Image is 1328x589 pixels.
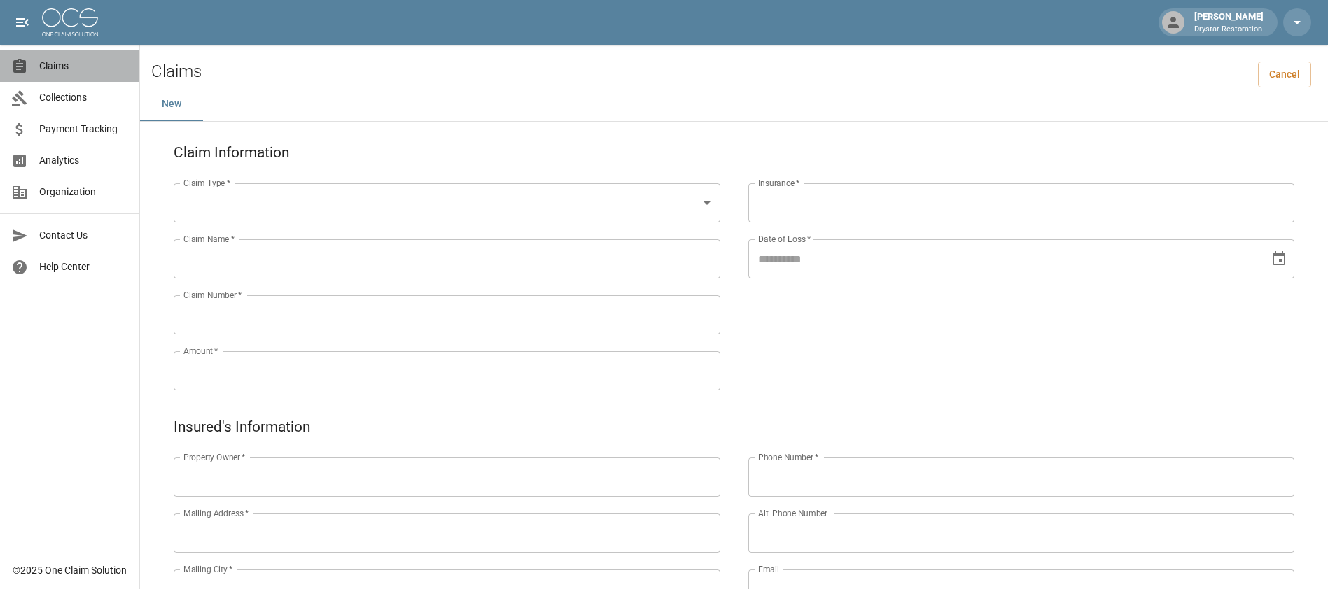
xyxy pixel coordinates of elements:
label: Mailing City [183,563,233,575]
label: Amount [183,345,218,357]
label: Phone Number [758,451,818,463]
button: Choose date [1265,245,1293,273]
label: Alt. Phone Number [758,507,827,519]
label: Claim Type [183,177,230,189]
label: Insurance [758,177,799,189]
button: New [140,87,203,121]
span: Payment Tracking [39,122,128,136]
img: ocs-logo-white-transparent.png [42,8,98,36]
label: Email [758,563,779,575]
h2: Claims [151,62,202,82]
span: Collections [39,90,128,105]
a: Cancel [1258,62,1311,87]
span: Contact Us [39,228,128,243]
button: open drawer [8,8,36,36]
span: Help Center [39,260,128,274]
label: Date of Loss [758,233,811,245]
p: Drystar Restoration [1194,24,1264,36]
span: Organization [39,185,128,199]
label: Mailing Address [183,507,249,519]
span: Claims [39,59,128,73]
span: Analytics [39,153,128,168]
div: © 2025 One Claim Solution [13,563,127,577]
div: dynamic tabs [140,87,1328,121]
div: [PERSON_NAME] [1189,10,1269,35]
label: Claim Name [183,233,235,245]
label: Claim Number [183,289,242,301]
label: Property Owner [183,451,246,463]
